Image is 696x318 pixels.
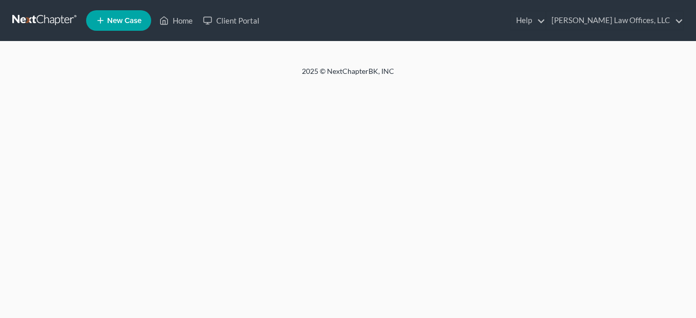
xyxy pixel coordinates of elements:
a: [PERSON_NAME] Law Offices, LLC [546,11,683,30]
a: Home [154,11,198,30]
new-legal-case-button: New Case [86,10,151,31]
a: Client Portal [198,11,264,30]
a: Help [511,11,545,30]
div: 2025 © NextChapterBK, INC [56,66,640,85]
